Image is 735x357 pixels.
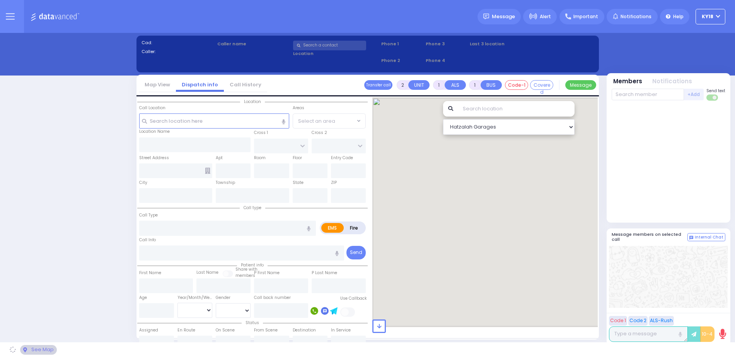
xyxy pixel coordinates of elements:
label: Call Info [139,237,156,243]
label: Cad: [142,39,215,46]
button: UNIT [408,80,430,90]
span: Patient info [237,262,268,268]
button: Notifications [652,77,692,86]
span: Message [492,13,515,21]
button: KY18 [696,9,725,24]
input: Search member [612,89,684,100]
label: First Name [139,270,161,276]
label: On Scene [216,327,235,333]
label: State [293,180,304,186]
span: Status [242,320,263,326]
label: Location Name [139,129,170,135]
span: Help [673,13,684,20]
span: Phone 2 [381,57,423,64]
button: BUS [481,80,502,90]
label: Use Callback [340,295,367,302]
label: City [139,180,147,186]
div: Year/Month/Week/Day [177,295,212,301]
img: message.svg [483,14,489,19]
input: Search location [458,101,575,117]
button: Internal Chat [687,233,725,242]
button: Code-1 [505,80,528,90]
h5: Message members on selected call [612,232,687,242]
label: P First Name [254,270,280,276]
label: ZIP [331,180,337,186]
label: Cross 2 [312,130,327,136]
span: Internal Chat [695,235,723,240]
label: Assigned [139,327,158,333]
label: Floor [293,155,302,161]
label: Township [216,180,235,186]
button: Message [565,80,596,90]
img: Logo [31,12,82,21]
button: Covered [530,80,553,90]
label: Areas [293,105,304,111]
label: Destination [293,327,316,333]
span: Call type [240,205,265,211]
label: P Last Name [312,270,337,276]
span: Important [573,13,598,20]
label: Last Name [196,269,218,276]
label: Entry Code [331,155,353,161]
button: ALS [445,80,466,90]
span: Phone 1 [381,41,423,47]
span: Notifications [621,13,651,20]
label: Apt [216,155,223,161]
button: ALS-Rush [649,316,674,326]
label: Room [254,155,266,161]
label: Location [293,50,379,57]
input: Search a contact [293,41,367,50]
a: Map View [139,81,176,88]
img: comment-alt.png [689,236,693,240]
label: From Scene [254,327,278,333]
span: Alert [540,13,551,20]
button: Code 2 [628,316,648,326]
label: Caller name [217,41,291,47]
span: Other building occupants [205,168,210,174]
label: Age [139,295,147,301]
label: Fire [343,223,365,233]
input: Search location here [139,113,289,128]
span: KY18 [702,13,713,20]
small: Share with [235,266,258,272]
span: Phone 3 [426,41,467,47]
button: Members [613,77,642,86]
label: Last 3 location [470,41,532,47]
label: Turn off text [706,94,719,101]
label: Caller: [142,48,215,55]
span: Send text [706,88,725,94]
label: En Route [177,327,195,333]
button: Transfer call [364,80,392,90]
span: Select an area [298,117,335,125]
label: Call Location [139,105,165,111]
button: Send [346,246,366,259]
a: Call History [224,81,267,88]
span: members [235,273,255,278]
div: See map [20,345,56,355]
label: Cross 1 [254,130,268,136]
span: Phone 4 [426,57,467,64]
label: Call back number [254,295,291,301]
label: Street Address [139,155,169,161]
label: Call Type [139,212,158,218]
a: Dispatch info [176,81,224,88]
button: Code 1 [609,316,627,326]
span: Location [240,99,265,105]
label: Gender [216,295,230,301]
label: In Service [331,327,351,333]
label: EMS [321,223,344,233]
